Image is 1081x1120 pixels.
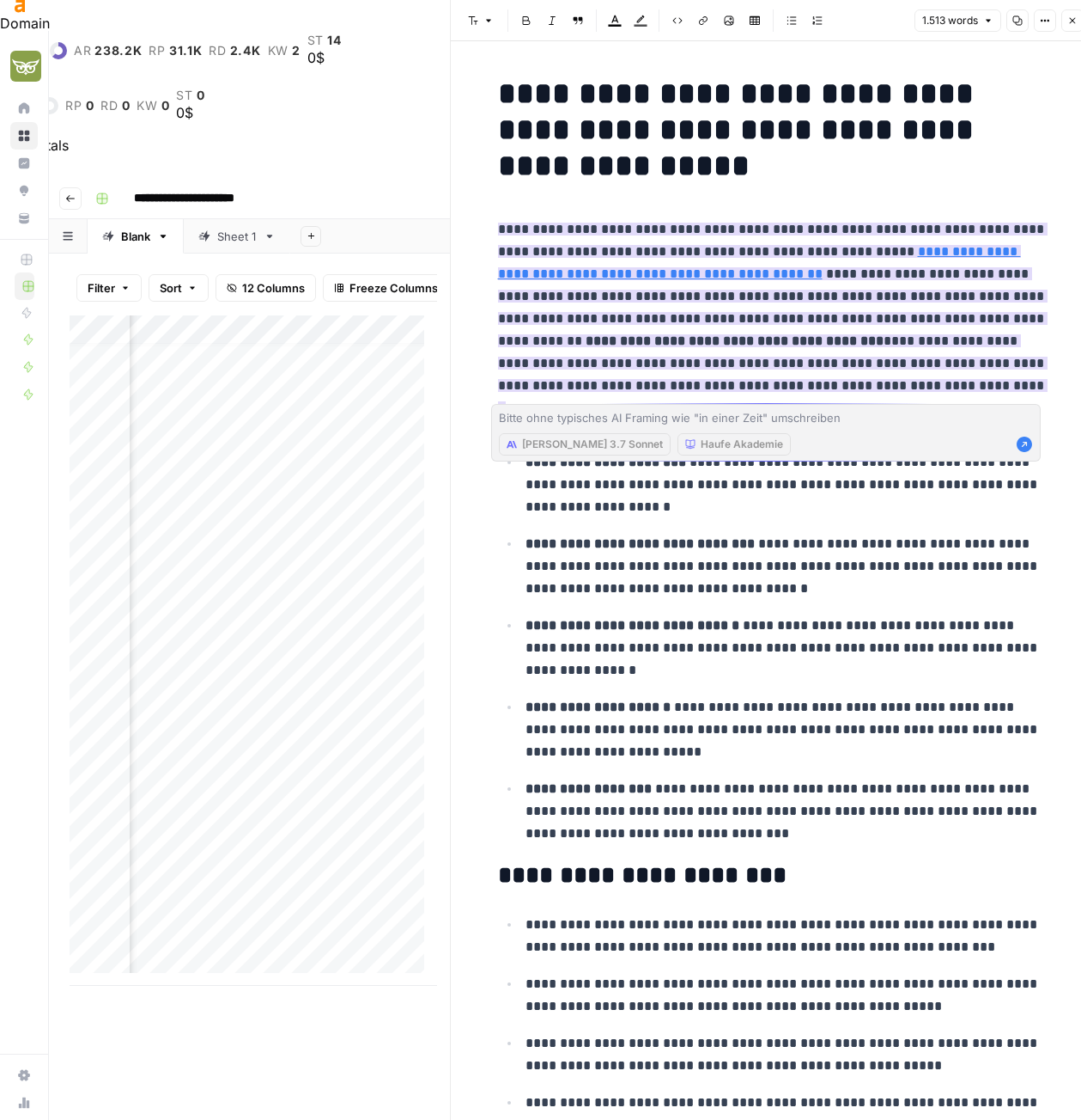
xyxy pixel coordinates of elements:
button: 12 Columns [216,274,316,302]
span: 2 [292,44,301,58]
div: 0$ [176,102,204,123]
a: ar238.2K [74,44,143,58]
span: st [176,89,192,102]
a: Your Data [10,205,38,232]
span: rp [149,44,165,58]
a: kw0 [137,99,169,113]
span: 14 [327,34,341,47]
span: st [307,34,324,47]
a: rd2.4K [209,44,260,58]
div: 0$ [307,47,342,68]
span: ar [74,44,91,58]
span: rd [209,44,226,58]
span: Haufe Akademie [701,437,783,452]
div: Sheet 1 [217,228,257,245]
span: Freeze Columns [349,279,438,297]
a: rp31.1K [149,44,202,58]
textarea: Bitte ohne typisches AI Framing wie "in einer Zeit" umschreiben [499,409,1033,426]
button: Sort [149,274,209,302]
button: Freeze Columns [323,274,449,302]
div: Blank [121,228,150,245]
span: kw [268,44,288,58]
button: [PERSON_NAME] 3.7 Sonnet [499,433,671,456]
a: Sheet 1 [184,219,290,254]
a: Opportunities [10,177,38,205]
span: 2.4K [230,44,261,58]
a: Blank [88,219,184,254]
span: rp [65,99,82,113]
span: 238.2K [94,44,142,58]
a: Settings [10,1062,38,1089]
a: kw2 [268,44,301,58]
span: 0 [122,99,131,113]
span: 0 [197,89,205,102]
a: rp0 [65,99,94,113]
span: rd [100,99,118,113]
span: kw [137,99,157,113]
a: rd0 [100,99,130,113]
span: [PERSON_NAME] 3.7 Sonnet [522,437,663,452]
button: Filter [76,274,142,302]
a: st14 [307,34,342,47]
button: Haufe Akademie [677,433,791,456]
span: Sort [160,279,182,297]
a: st0 [176,89,204,102]
button: 1.513 words [914,9,1001,32]
span: 0 [86,99,94,113]
span: 1.513 words [922,13,978,28]
span: 12 Columns [242,279,305,297]
span: 31.1K [169,44,203,58]
a: Usage [10,1089,38,1117]
span: 0 [161,99,170,113]
span: Filter [88,279,115,297]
